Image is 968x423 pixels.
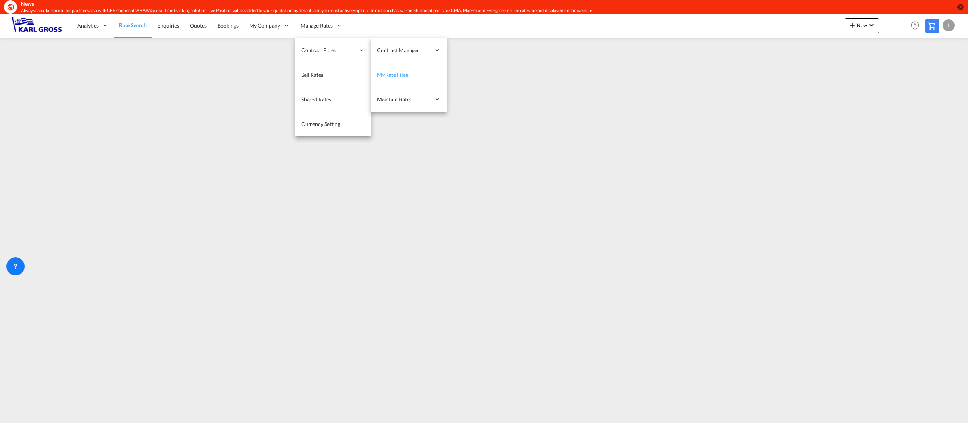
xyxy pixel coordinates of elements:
[301,96,331,103] span: Shared Rates
[371,62,447,87] a: My Rate Files
[295,38,371,62] div: Contract Rates
[371,87,447,112] div: Maintain Rates
[244,13,295,38] div: My Company
[301,22,333,30] span: Manage Rates
[152,13,185,38] a: Enquiries
[957,3,964,11] button: icon-close-circle
[114,13,152,38] a: Rate Search
[295,13,348,38] div: Manage Rates
[943,19,955,31] div: I
[295,112,371,136] a: Currency Setting
[7,3,14,11] md-icon: icon-earth
[295,87,371,112] a: Shared Rates
[377,47,431,54] span: Contract Manager
[190,22,206,29] span: Quotes
[909,19,925,33] div: Help
[212,13,244,38] a: Bookings
[249,22,280,30] span: My Company
[295,62,371,87] a: Sell Rates
[301,121,340,127] span: Currency Setting
[21,8,820,14] div: Always calculate profit for partners also with CFR shipments//HAPAG: real-time tracking solution ...
[72,13,114,38] div: Analytics
[371,38,447,62] div: Contract Manager
[157,22,179,29] span: Enquiries
[867,20,876,30] md-icon: icon-chevron-down
[377,72,408,78] span: My Rate Files
[119,22,147,28] span: Rate Search
[185,13,212,38] a: Quotes
[217,22,239,29] span: Bookings
[301,47,355,54] span: Contract Rates
[845,18,879,33] button: icon-plus 400-fgNewicon-chevron-down
[377,96,431,103] span: Maintain Rates
[301,72,323,78] span: Sell Rates
[848,22,876,28] span: New
[11,17,62,34] img: 3269c73066d711f095e541db4db89301.png
[909,19,921,32] span: Help
[77,22,99,30] span: Analytics
[848,20,857,30] md-icon: icon-plus 400-fg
